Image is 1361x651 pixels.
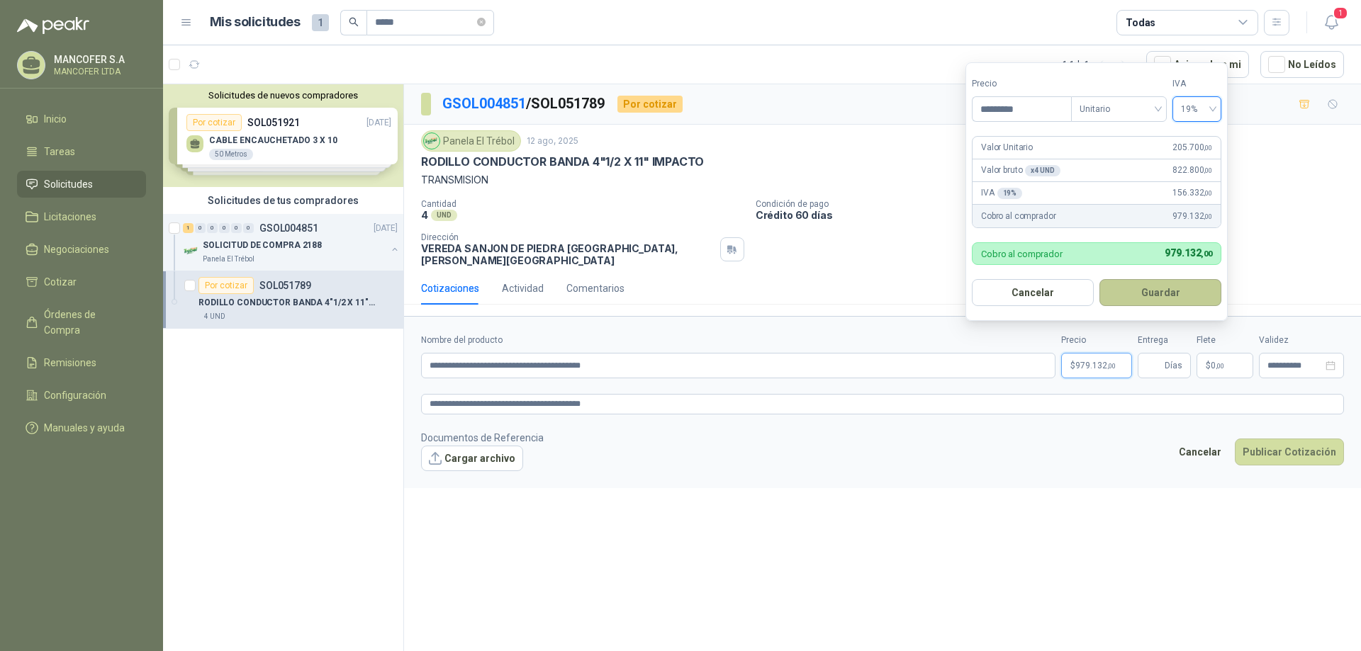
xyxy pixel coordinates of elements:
p: RODILLO CONDUCTOR BANDA 4"1/2 X 11" IMPACTO [198,296,375,310]
button: Solicitudes de nuevos compradores [169,90,398,101]
span: Configuración [44,387,106,403]
button: Cargar archivo [421,446,523,471]
a: Configuración [17,382,146,409]
p: / SOL051789 [442,93,606,115]
span: 19% [1181,98,1213,120]
p: Valor bruto [981,164,1060,177]
p: TRANSMISION [421,172,1344,188]
span: Remisiones [44,355,96,370]
a: Cotizar [17,268,146,295]
span: 979.132 [1172,210,1212,223]
a: Inicio [17,106,146,132]
a: Negociaciones [17,236,146,263]
a: Tareas [17,138,146,165]
button: Publicar Cotización [1235,438,1344,465]
label: Nombre del producto [421,334,1055,347]
p: MANCOFER LTDA [54,67,142,76]
span: ,00 [1204,144,1212,152]
span: $ [1206,361,1211,370]
p: Panela El Trébol [203,254,254,265]
p: Cobro al comprador [981,249,1063,259]
p: 12 ago, 2025 [527,135,578,148]
span: ,00 [1204,166,1212,174]
div: 4 UND [198,311,231,322]
div: Actividad [502,281,544,296]
button: Cancelar [1171,438,1229,465]
p: MANCOFER S.A [54,55,142,64]
span: 1 [312,14,329,31]
span: Negociaciones [44,242,109,257]
span: ,00 [1107,362,1116,370]
span: 0 [1211,361,1224,370]
button: Guardar [1099,279,1221,306]
div: UND [431,210,457,221]
div: Solicitudes de nuevos compradoresPor cotizarSOL051921[DATE] CABLE ENCAUCHETADO 3 X 1050 MetrosPor... [163,84,403,187]
span: Inicio [44,111,67,127]
label: Precio [972,77,1071,91]
p: Crédito 60 días [756,209,1355,221]
a: GSOL004851 [442,95,526,112]
div: Solicitudes de tus compradores [163,187,403,214]
img: Company Logo [183,242,200,259]
div: 0 [243,223,254,233]
div: Cotizaciones [421,281,479,296]
span: 1 [1333,6,1348,20]
span: close-circle [477,18,486,26]
div: 0 [207,223,218,233]
p: $979.132,00 [1061,353,1132,378]
label: Flete [1197,334,1253,347]
p: Cantidad [421,199,744,209]
div: x 4 UND [1025,165,1060,176]
p: Condición de pago [756,199,1355,209]
span: Unitario [1080,98,1158,120]
div: Comentarios [566,281,625,296]
span: close-circle [477,16,486,29]
img: Company Logo [424,133,439,149]
a: Remisiones [17,349,146,376]
span: Cotizar [44,274,77,290]
p: SOL051789 [259,281,311,290]
a: Licitaciones [17,203,146,230]
span: Licitaciones [44,209,96,225]
label: Precio [1061,334,1132,347]
p: Documentos de Referencia [421,430,544,446]
a: Órdenes de Compra [17,301,146,344]
div: 1 - 1 de 1 [1063,53,1135,76]
span: 822.800 [1172,164,1212,177]
div: Por cotizar [617,96,683,113]
p: Dirección [421,232,715,242]
label: IVA [1172,77,1221,91]
p: IVA [981,186,1022,200]
span: Solicitudes [44,176,93,192]
span: Manuales y ayuda [44,420,125,436]
p: SOLICITUD DE COMPRA 2188 [203,239,322,252]
p: [DATE] [374,222,398,235]
a: Por cotizarSOL051789RODILLO CONDUCTOR BANDA 4"1/2 X 11" IMPACTO4 UND [163,271,403,329]
button: Cancelar [972,279,1094,306]
div: 19 % [997,188,1023,199]
span: Días [1165,353,1182,378]
button: 1 [1318,10,1344,35]
a: 1 0 0 0 0 0 GSOL004851[DATE] Company LogoSOLICITUD DE COMPRA 2188Panela El Trébol [183,220,401,265]
span: Tareas [44,144,75,159]
div: 1 [183,223,194,233]
button: No Leídos [1260,51,1344,78]
span: 205.700 [1172,141,1212,154]
button: Asignado a mi [1146,51,1249,78]
p: RODILLO CONDUCTOR BANDA 4"1/2 X 11" IMPACTO [421,154,704,169]
p: Valor Unitario [981,141,1033,154]
div: Todas [1126,15,1155,30]
span: ,00 [1216,362,1224,370]
p: Cobro al comprador [981,210,1055,223]
p: VEREDA SANJON DE PIEDRA [GEOGRAPHIC_DATA] , [PERSON_NAME][GEOGRAPHIC_DATA] [421,242,715,266]
span: 979.132 [1165,247,1212,259]
div: 0 [231,223,242,233]
span: search [349,17,359,27]
span: ,00 [1204,189,1212,197]
span: 156.332 [1172,186,1212,200]
span: Órdenes de Compra [44,307,133,338]
img: Logo peakr [17,17,89,34]
p: GSOL004851 [259,223,318,233]
div: 0 [219,223,230,233]
a: Solicitudes [17,171,146,198]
